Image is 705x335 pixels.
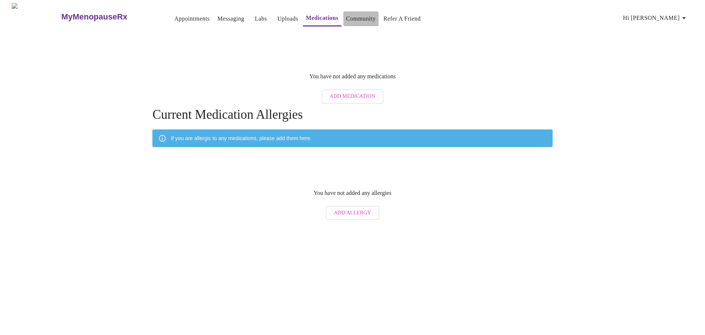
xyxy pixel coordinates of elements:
a: Messaging [217,14,244,24]
button: Add Allergy [326,206,379,220]
button: Community [343,11,379,26]
h3: MyMenopauseRx [61,12,127,22]
a: Community [346,14,376,24]
div: If you are allergic to any medications, please add them here. [171,132,311,145]
a: Labs [255,14,267,24]
button: Hi [PERSON_NAME] [620,11,691,25]
span: Hi [PERSON_NAME] [623,13,688,23]
button: Labs [249,11,272,26]
a: Uploads [277,14,298,24]
a: Appointments [174,14,210,24]
button: Uploads [274,11,301,26]
a: Medications [306,13,339,23]
h4: Current Medication Allergies [152,107,553,122]
span: Add Medication [330,92,375,101]
a: MyMenopauseRx [61,4,157,30]
button: Medications [303,11,341,26]
img: MyMenopauseRx Logo [12,3,61,31]
span: Add Allergy [334,209,371,218]
p: You have not added any allergies [314,190,391,196]
button: Add Medication [322,89,383,104]
a: Refer a Friend [383,14,421,24]
button: Messaging [214,11,247,26]
p: You have not added any medications [309,73,395,80]
button: Refer a Friend [380,11,424,26]
button: Appointments [171,11,213,26]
